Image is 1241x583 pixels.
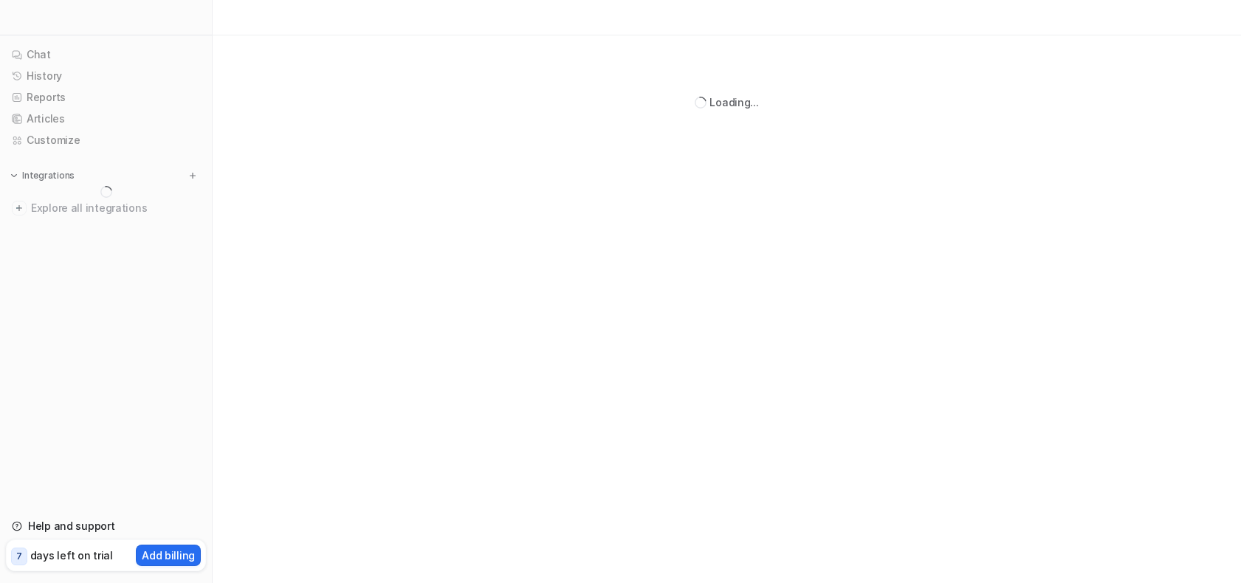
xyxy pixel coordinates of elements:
p: 7 [16,550,22,563]
p: Integrations [22,170,75,182]
a: Help and support [6,516,206,537]
img: explore all integrations [12,201,27,215]
span: Explore all integrations [31,196,200,220]
p: Add billing [142,548,195,563]
a: Articles [6,108,206,129]
div: Loading... [709,94,758,110]
a: Customize [6,130,206,151]
a: Explore all integrations [6,198,206,218]
button: Integrations [6,168,79,183]
a: History [6,66,206,86]
img: menu_add.svg [188,170,198,181]
a: Chat [6,44,206,65]
p: days left on trial [30,548,113,563]
a: Reports [6,87,206,108]
button: Add billing [136,545,201,566]
img: expand menu [9,170,19,181]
